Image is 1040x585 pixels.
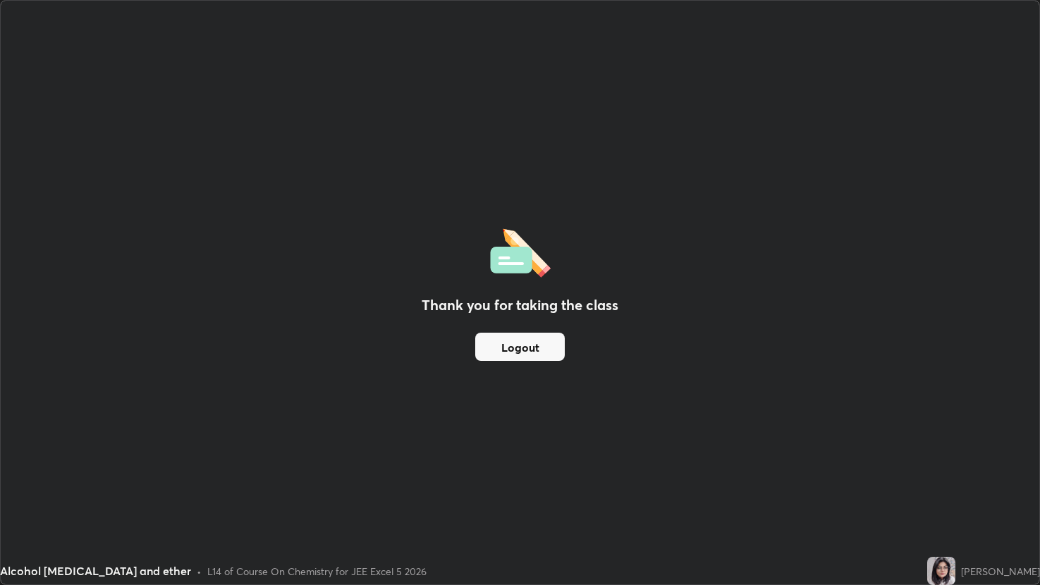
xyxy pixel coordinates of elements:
img: e1dd08db89924fdf9fb4dedfba36421f.jpg [927,557,955,585]
button: Logout [475,333,565,361]
h2: Thank you for taking the class [422,295,618,316]
img: offlineFeedback.1438e8b3.svg [490,224,551,278]
div: L14 of Course On Chemistry for JEE Excel 5 2026 [207,564,427,579]
div: • [197,564,202,579]
div: [PERSON_NAME] [961,564,1040,579]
